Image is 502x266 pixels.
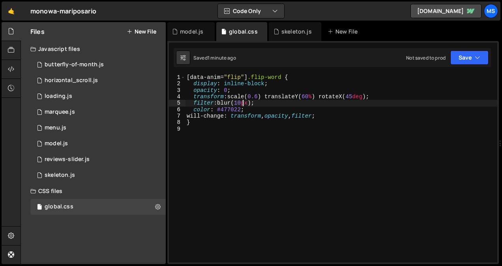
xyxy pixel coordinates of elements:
div: butterfly-of-month.js [45,61,104,68]
div: skeleton.js [281,28,312,36]
div: 2 [169,81,185,87]
div: 16967/46535.js [30,73,166,88]
div: model.js [45,140,68,147]
div: Not saved to prod [406,54,446,61]
div: 1 [169,74,185,81]
div: 7 [169,113,185,119]
div: 1 minute ago [208,54,236,61]
div: reviews-slider.js [45,156,90,163]
div: Saved [193,54,236,61]
div: horizontal_scroll.js [45,77,98,84]
div: 16967/46875.js [30,57,166,73]
div: 16967/46887.css [30,199,166,215]
div: 16967/46878.js [30,167,166,183]
div: CSS files [21,183,166,199]
div: 6 [169,107,185,113]
a: [DOMAIN_NAME] [410,4,481,18]
div: 16967/46905.js [30,136,166,152]
button: Code Only [218,4,284,18]
button: Save [450,51,489,65]
a: ms [484,4,498,18]
div: 16967/46534.js [30,104,166,120]
div: 3 [169,87,185,94]
div: global.css [45,203,73,210]
div: skeleton.js [45,172,75,179]
div: 16967/46536.js [30,152,166,167]
div: loading.js [45,93,72,100]
div: 8 [169,119,185,126]
div: 4 [169,94,185,100]
div: marquee.js [45,109,75,116]
div: Javascript files [21,41,166,57]
div: model.js [180,28,203,36]
div: 5 [169,100,185,106]
div: menu.js [45,124,66,131]
a: 🤙 [2,2,21,21]
div: 9 [169,126,185,132]
button: New File [127,28,156,35]
div: 16967/46877.js [30,120,166,136]
div: monowa-mariposario [30,6,96,16]
h2: Files [30,27,45,36]
div: global.css [229,28,258,36]
div: 16967/46876.js [30,88,166,104]
div: New File [328,28,361,36]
